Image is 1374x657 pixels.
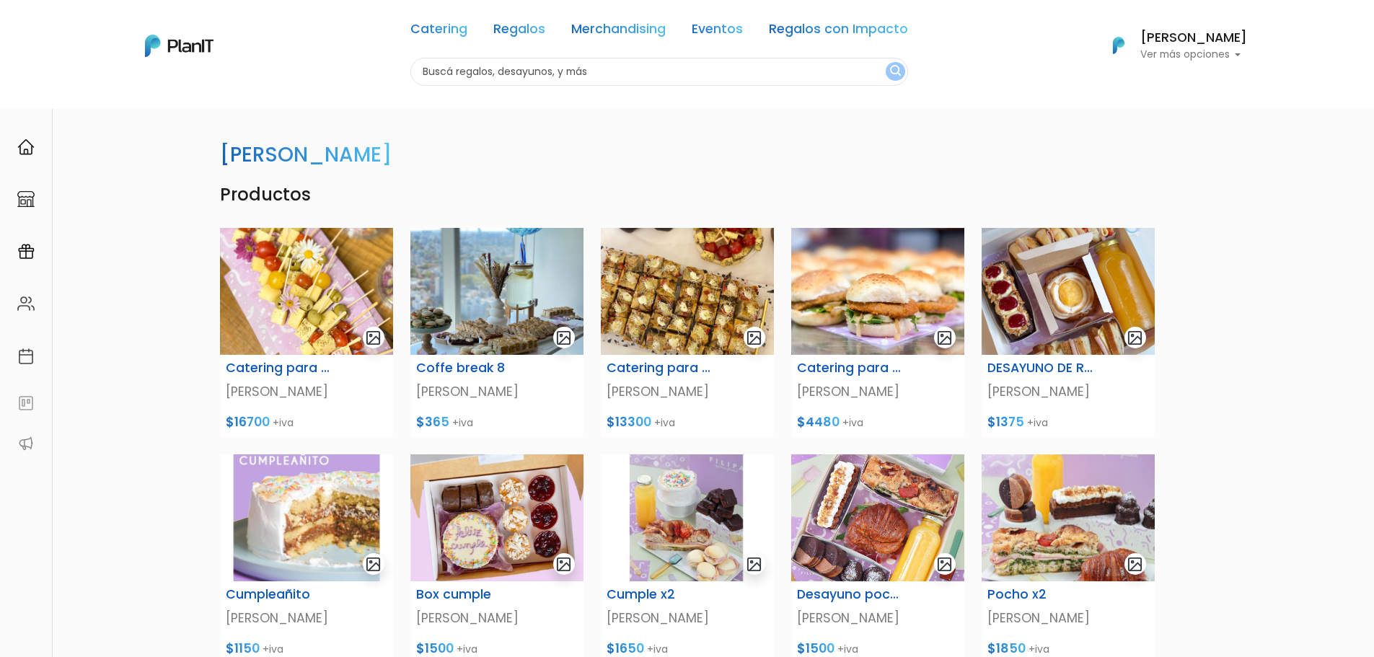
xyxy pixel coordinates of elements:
[797,587,904,602] h6: Desayuno pocho para 1
[402,228,592,437] a: gallery-light Coffe break 8 [PERSON_NAME] $365 +iva
[1140,32,1247,45] h6: [PERSON_NAME]
[797,413,840,431] span: $4480
[17,295,35,312] img: people-662611757002400ad9ed0e3c099ab2801c6687ba6c219adb57efc949bc21e19d.svg
[982,228,1155,355] img: WhatsApp_Image_2025-05-06_at_19.56.56.jpeg
[17,435,35,452] img: partners-52edf745621dab592f3b2c58e3bca9d71375a7ef29c3b500c9f145b62cc070d4.svg
[797,640,834,657] span: $1500
[797,361,904,376] h6: Catering para 6 personas
[987,413,1024,431] span: $1375
[791,228,964,355] img: WhatsApp_Image_2024-07-19_at_10.25.28__1_.jpeg
[17,243,35,260] img: campaigns-02234683943229c281be62815700db0a1741e53638e28bf9629b52c665b00959.svg
[1094,27,1247,64] button: PlanIt Logo [PERSON_NAME] Ver más opciones
[410,58,908,86] input: Buscá regalos, desayunos, y más
[220,143,392,167] h3: [PERSON_NAME]
[493,23,545,40] a: Regalos
[416,640,454,657] span: $1500
[982,454,1155,581] img: Captura_de_pantalla_2025-05-21_124250.png
[592,228,783,437] a: gallery-light Catering para 15 personas [PERSON_NAME] $13300 +iva
[607,609,768,627] p: [PERSON_NAME]
[791,454,964,581] img: WhatsApp_Image_2025-02-28_at_13.43.42__1_.jpeg
[1140,50,1247,60] p: Ver más opciones
[211,228,402,437] a: gallery-light Catering para 20 personas [PERSON_NAME] $16700 +iva
[452,415,473,430] span: +iva
[555,556,572,573] img: gallery-light
[365,556,382,573] img: gallery-light
[226,640,260,657] span: $1150
[410,23,467,40] a: Catering
[17,190,35,208] img: marketplace-4ceaa7011d94191e9ded77b95e3339b90024bf715f7c57f8cf31f2d8c509eaba.svg
[416,382,578,401] p: [PERSON_NAME]
[607,640,644,657] span: $1650
[273,415,294,430] span: +iva
[211,185,1163,206] h4: Productos
[226,587,333,602] h6: Cumpleañito
[457,642,477,656] span: +iva
[365,330,382,346] img: gallery-light
[263,642,283,656] span: +iva
[601,454,774,581] img: image__copia___copia___copia___copia___copia___copia___copia___copia___copia_-Photoroom__31_.jpg
[226,413,270,431] span: $16700
[987,587,1095,602] h6: Pocho x2
[746,330,762,346] img: gallery-light
[1127,556,1143,573] img: gallery-light
[1127,330,1143,346] img: gallery-light
[220,454,393,581] img: 2000___2000-Photoroom__30_.jpg
[416,587,524,602] h6: Box cumple
[987,609,1149,627] p: [PERSON_NAME]
[17,394,35,412] img: feedback-78b5a0c8f98aac82b08bfc38622c3050aee476f2c9584af64705fc4e61158814.svg
[837,642,858,656] span: +iva
[601,228,774,355] img: WhatsApp_Image_2024-07-19_at_10.28.17__1_.jpeg
[410,454,583,581] img: Captura_de_pantalla_2023-09-04_150511.jpg
[842,415,863,430] span: +iva
[607,587,714,602] h6: Cumple x2
[1027,415,1048,430] span: +iva
[692,23,743,40] a: Eventos
[226,382,387,401] p: [PERSON_NAME]
[987,361,1095,376] h6: DESAYUNO DE REINA
[654,415,675,430] span: +iva
[416,413,449,431] span: $365
[555,330,572,346] img: gallery-light
[936,556,953,573] img: gallery-light
[145,35,213,57] img: PlanIt Logo
[746,556,762,573] img: gallery-light
[769,23,908,40] a: Regalos con Impacto
[416,361,524,376] h6: Coffe break 8
[987,640,1026,657] span: $1850
[17,348,35,365] img: calendar-87d922413cdce8b2cf7b7f5f62616a5cf9e4887200fb71536465627b3292af00.svg
[220,228,393,355] img: WhatsApp_Image_2024-07-19_at_10.28.18.jpeg
[1103,30,1135,61] img: PlanIt Logo
[1029,642,1049,656] span: +iva
[987,382,1149,401] p: [PERSON_NAME]
[410,228,583,355] img: WhatsApp_Image_2023-10-02_at_15.22.40.jpeg
[607,361,714,376] h6: Catering para 15 personas
[226,361,333,376] h6: Catering para 20 personas
[571,23,666,40] a: Merchandising
[647,642,668,656] span: +iva
[226,609,387,627] p: [PERSON_NAME]
[17,138,35,156] img: home-e721727adea9d79c4d83392d1f703f7f8bce08238fde08b1acbfd93340b81755.svg
[607,382,768,401] p: [PERSON_NAME]
[797,382,959,401] p: [PERSON_NAME]
[416,609,578,627] p: [PERSON_NAME]
[890,65,901,79] img: search_button-432b6d5273f82d61273b3651a40e1bd1b912527efae98b1b7a1b2c0702e16a8d.svg
[797,609,959,627] p: [PERSON_NAME]
[973,228,1163,437] a: gallery-light DESAYUNO DE REINA [PERSON_NAME] $1375 +iva
[936,330,953,346] img: gallery-light
[783,228,973,437] a: gallery-light Catering para 6 personas [PERSON_NAME] $4480 +iva
[607,413,651,431] span: $13300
